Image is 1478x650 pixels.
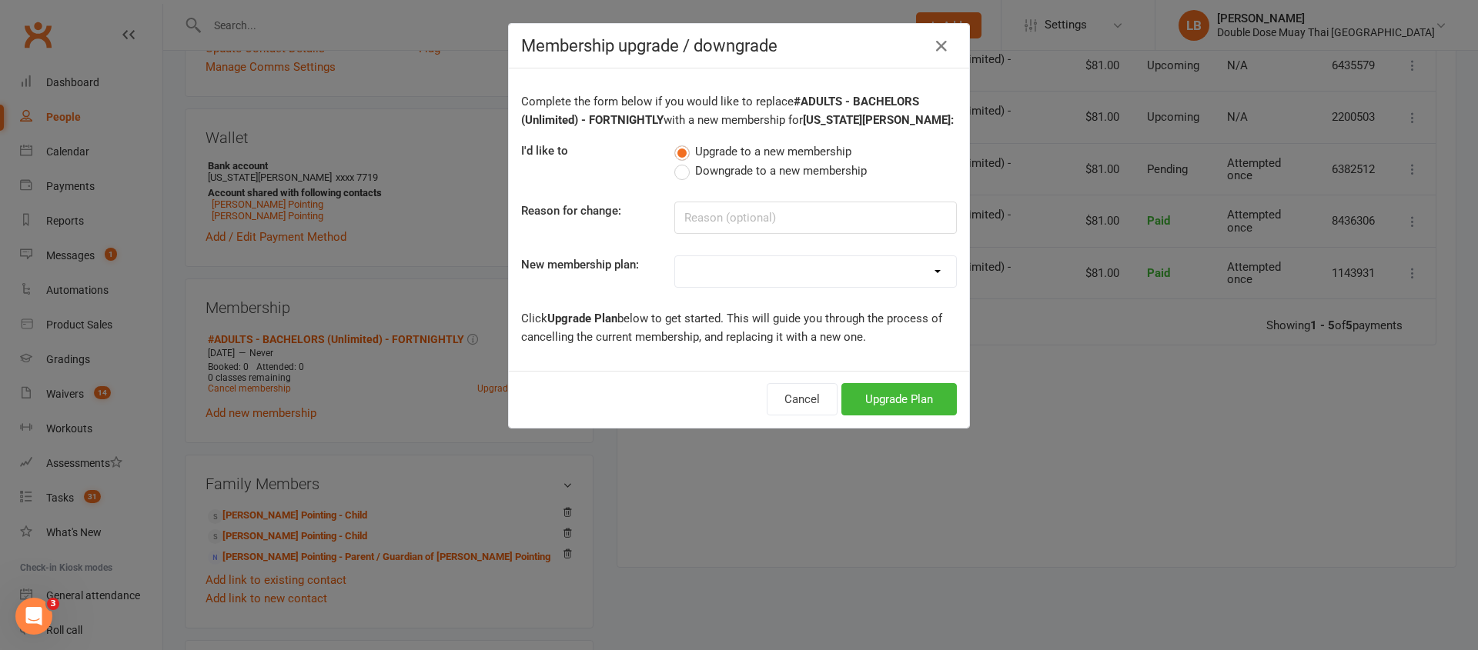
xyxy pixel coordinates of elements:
span: Upgrade to a new membership [695,142,851,158]
h4: Membership upgrade / downgrade [521,36,957,55]
label: Reason for change: [521,202,621,220]
button: Upgrade Plan [841,383,957,415]
input: Reason (optional) [674,202,957,234]
label: I'd like to [521,142,568,160]
button: Cancel [767,383,838,415]
b: Upgrade Plan [547,312,617,325]
label: New membership plan: [521,255,639,274]
iframe: Intercom live chat [15,598,52,635]
p: Complete the form below if you would like to replace with a new membership for [521,92,957,129]
span: Downgrade to a new membership [695,162,867,178]
button: Close [929,34,954,58]
span: 3 [47,598,59,610]
p: Click below to get started. This will guide you through the process of cancelling the current mem... [521,309,957,346]
b: [US_STATE][PERSON_NAME]: [803,113,954,127]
